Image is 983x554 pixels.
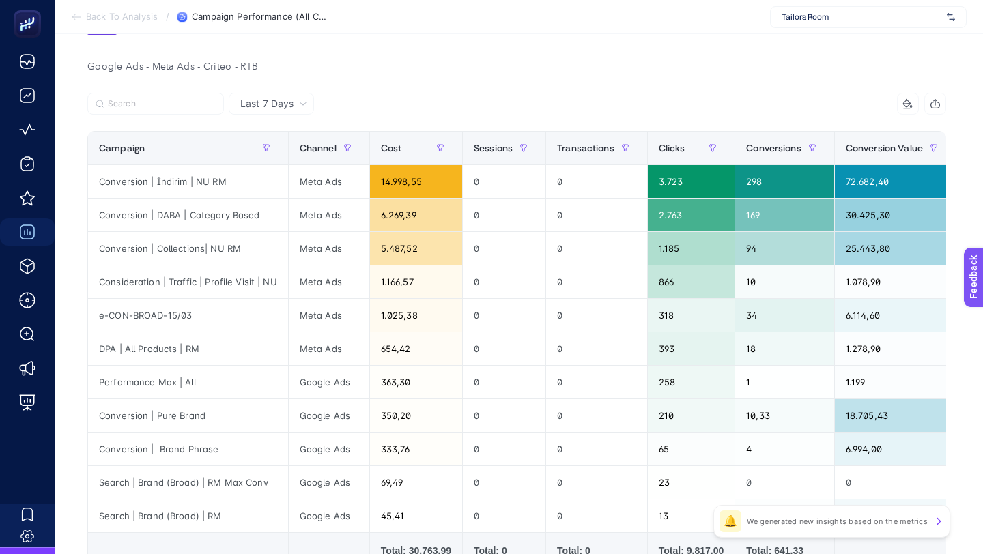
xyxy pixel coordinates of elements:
span: Feedback [8,4,52,15]
div: Google Ads - Meta Ads - Criteo - RTB [76,57,957,76]
div: e-CON-BROAD-15/03 [88,299,288,332]
div: Performance Max | All [88,366,288,398]
div: 0 [546,466,647,499]
div: 🔔 [720,510,741,532]
div: 0 [463,232,545,265]
div: Meta Ads [289,265,369,298]
div: 69,49 [370,466,462,499]
input: Search [108,99,216,109]
div: 363,30 [370,366,462,398]
span: Clicks [659,143,685,154]
span: Last 7 Days [240,97,294,111]
div: 0 [463,332,545,365]
div: 18.705,43 [835,399,956,432]
div: Meta Ads [289,332,369,365]
div: 1.166,57 [370,265,462,298]
div: 0 [546,332,647,365]
div: 34 [735,299,834,332]
span: Back To Analysis [86,12,158,23]
div: 0 [546,265,647,298]
span: Conversion Value [846,143,923,154]
div: 0 [463,399,545,432]
div: 0 [546,433,647,465]
div: 5.487,52 [370,232,462,265]
div: 333,76 [370,433,462,465]
div: Conversion | İndirim | NU RM [88,165,288,198]
div: Conversion | Brand Phrase [88,433,288,465]
div: 1.025,38 [370,299,462,332]
div: 0 [546,299,647,332]
div: Google Ads [289,433,369,465]
div: Google Ads [289,466,369,499]
div: Conversion | Pure Brand [88,399,288,432]
div: 210 [648,399,735,432]
div: 25.443,80 [835,232,956,265]
div: 0 [463,466,545,499]
div: 6.114,60 [835,299,956,332]
div: 72.682,40 [835,165,956,198]
div: 14.998,55 [370,165,462,198]
span: Channel [300,143,337,154]
div: 45,41 [370,499,462,532]
div: Meta Ads [289,199,369,231]
div: 0 [546,199,647,231]
div: Google Ads [289,366,369,398]
div: 0 [463,299,545,332]
div: 0 [546,165,647,198]
span: / [166,11,169,22]
div: 2.763 [648,199,735,231]
div: 23 [648,466,735,499]
div: 13 [648,499,735,532]
div: Conversion | DABA | Category Based [88,199,288,231]
div: 1.185 [648,232,735,265]
div: 0 [546,232,647,265]
div: 169 [735,199,834,231]
div: 0 [835,466,956,499]
div: 654,42 [370,332,462,365]
div: 318 [648,299,735,332]
div: Google Ads [289,399,369,432]
img: svg%3e [947,10,955,24]
div: 1.199 [835,366,956,398]
div: 393 [648,332,735,365]
div: 10 [735,265,834,298]
span: Transactions [557,143,614,154]
div: Meta Ads [289,165,369,198]
div: 350,20 [370,399,462,432]
div: Conversion | Collections| NU RM [88,232,288,265]
div: Search | Brand (Broad) | RM [88,499,288,532]
div: 4 [735,433,834,465]
div: 0 [463,265,545,298]
span: Conversions [746,143,801,154]
div: 0 [463,499,545,532]
div: Search | Brand (Broad) | RM Max Conv [88,466,288,499]
div: Meta Ads [289,299,369,332]
div: 0 [735,466,834,499]
div: 0 [463,165,545,198]
div: 1 [735,366,834,398]
div: 0 [463,366,545,398]
div: 94 [735,232,834,265]
span: Cost [381,143,402,154]
div: 18 [735,332,834,365]
span: Tailors Room [782,12,941,23]
div: 3.597,00 [835,499,956,532]
div: 0 [546,499,647,532]
div: 10,33 [735,399,834,432]
div: 65 [648,433,735,465]
div: 6.269,39 [370,199,462,231]
div: 1.278,90 [835,332,956,365]
div: 298 [735,165,834,198]
div: 0 [463,433,545,465]
div: 1.078,90 [835,265,956,298]
div: 0 [546,366,647,398]
div: 3 [735,499,834,532]
div: 0 [463,199,545,231]
div: Meta Ads [289,232,369,265]
div: 866 [648,265,735,298]
span: Campaign [99,143,145,154]
div: DPA | All Products | RM [88,332,288,365]
div: 0 [546,399,647,432]
div: Consideration | Traffic | Profile Visit | NU [88,265,288,298]
div: 6.994,00 [835,433,956,465]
